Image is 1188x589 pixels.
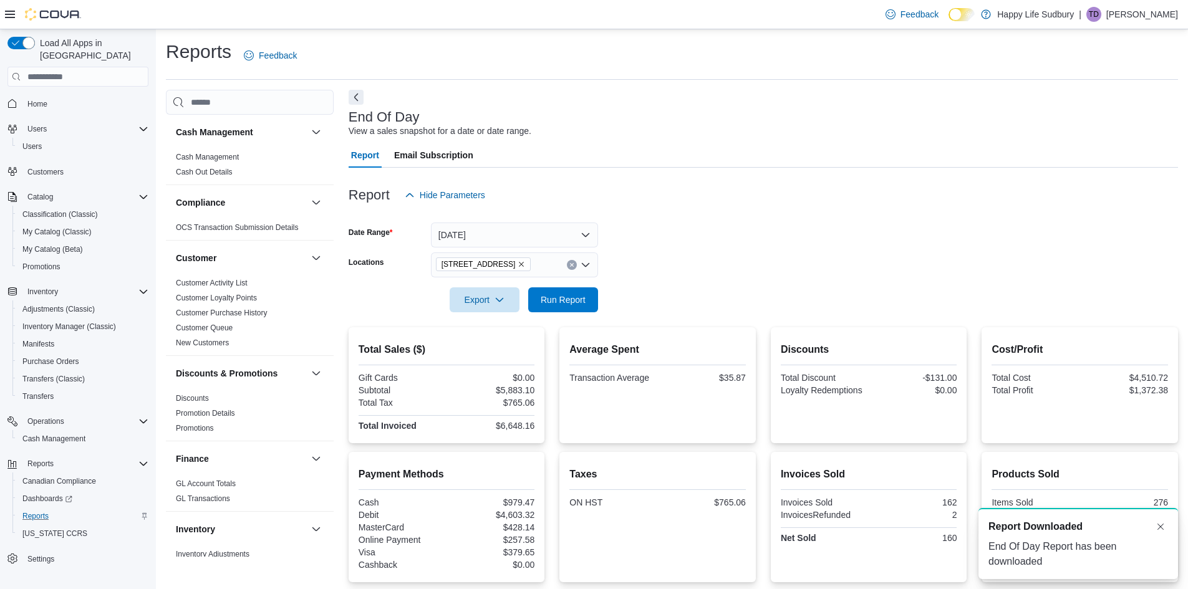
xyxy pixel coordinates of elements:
a: My Catalog (Classic) [17,224,97,239]
h3: Customer [176,252,216,264]
div: $4,510.72 [1083,373,1168,383]
span: My Catalog (Classic) [17,224,148,239]
div: Online Payment [359,535,444,545]
span: Feedback [901,8,939,21]
a: Customer Activity List [176,279,248,287]
h2: Products Sold [992,467,1168,482]
button: Customer [309,251,324,266]
span: [STREET_ADDRESS] [442,258,516,271]
span: Purchase Orders [22,357,79,366]
button: Reports [2,455,153,472]
div: Total Discount [781,373,866,383]
span: Canadian Compliance [22,476,96,486]
span: Washington CCRS [17,526,148,541]
span: My Catalog (Classic) [22,227,92,237]
button: Customers [2,163,153,181]
span: New Customers [176,338,229,348]
button: Inventory [2,283,153,300]
div: Total Cost [992,373,1077,383]
button: Hide Parameters [400,183,490,208]
a: Dashboards [17,491,77,506]
div: Cash [359,497,444,507]
span: Canadian Compliance [17,474,148,489]
button: Manifests [12,335,153,353]
span: Report [351,143,379,168]
div: $379.65 [449,547,534,557]
a: OCS Transaction Submission Details [176,223,299,232]
button: Export [450,287,519,312]
h3: Inventory [176,523,215,535]
input: Dark Mode [949,8,975,21]
span: Promotions [176,423,214,433]
span: Inventory Manager (Classic) [22,322,116,332]
span: Transfers [22,391,54,401]
span: My Catalog (Beta) [17,242,148,257]
span: Settings [22,551,148,567]
div: Transaction Average [569,373,655,383]
span: 42 Lakeshore Dr, North Bay [436,257,531,271]
div: Debit [359,510,444,520]
h2: Discounts [781,342,957,357]
div: Trevor Drouin [1086,7,1101,22]
a: Promotions [17,259,65,274]
button: Cash Management [12,430,153,448]
span: Cash Management [17,431,148,446]
h3: Discounts & Promotions [176,367,278,380]
button: Transfers [12,388,153,405]
button: Finance [309,451,324,466]
p: | [1079,7,1081,22]
div: $765.06 [660,497,746,507]
h3: Report [349,188,390,203]
a: Promotions [176,424,214,433]
a: Customer Purchase History [176,309,268,317]
span: Users [22,141,42,151]
h2: Total Sales ($) [359,342,535,357]
a: Reports [17,509,54,524]
div: InvoicesRefunded [781,510,866,520]
button: Compliance [309,195,324,210]
button: Remove 42 Lakeshore Dr, North Bay from selection in this group [518,261,525,268]
button: Transfers (Classic) [12,370,153,388]
span: Customer Loyalty Points [176,293,257,303]
span: Users [22,122,148,136]
div: Total Profit [992,385,1077,395]
span: Load All Apps in [GEOGRAPHIC_DATA] [35,37,148,62]
span: Reports [22,511,49,521]
button: Classification (Classic) [12,206,153,223]
div: $0.00 [449,373,534,383]
span: Purchase Orders [17,354,148,369]
span: Transfers [17,389,148,404]
div: 2 [871,510,957,520]
span: Home [27,99,47,109]
span: Customer Purchase History [176,308,268,318]
a: Canadian Compliance [17,474,101,489]
div: 162 [871,497,957,507]
span: GL Transactions [176,494,230,504]
h2: Cost/Profit [992,342,1168,357]
a: Cash Out Details [176,168,233,176]
h3: Finance [176,453,209,465]
button: Discounts & Promotions [176,367,306,380]
a: Classification (Classic) [17,207,103,222]
h2: Invoices Sold [781,467,957,482]
a: Adjustments (Classic) [17,302,100,317]
button: Inventory Manager (Classic) [12,318,153,335]
div: $5,883.10 [449,385,534,395]
button: My Catalog (Beta) [12,241,153,258]
div: Total Tax [359,398,444,408]
button: Finance [176,453,306,465]
span: Manifests [22,339,54,349]
button: Reports [12,507,153,525]
span: Inventory Manager (Classic) [17,319,148,334]
button: [DATE] [431,223,598,247]
a: Feedback [881,2,944,27]
button: Catalog [22,189,58,204]
span: Reports [22,456,148,471]
a: Transfers [17,389,59,404]
button: Home [2,94,153,112]
label: Locations [349,257,384,267]
div: $979.47 [449,497,534,507]
button: Operations [22,414,69,429]
div: MasterCard [359,522,444,532]
a: GL Transactions [176,494,230,503]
